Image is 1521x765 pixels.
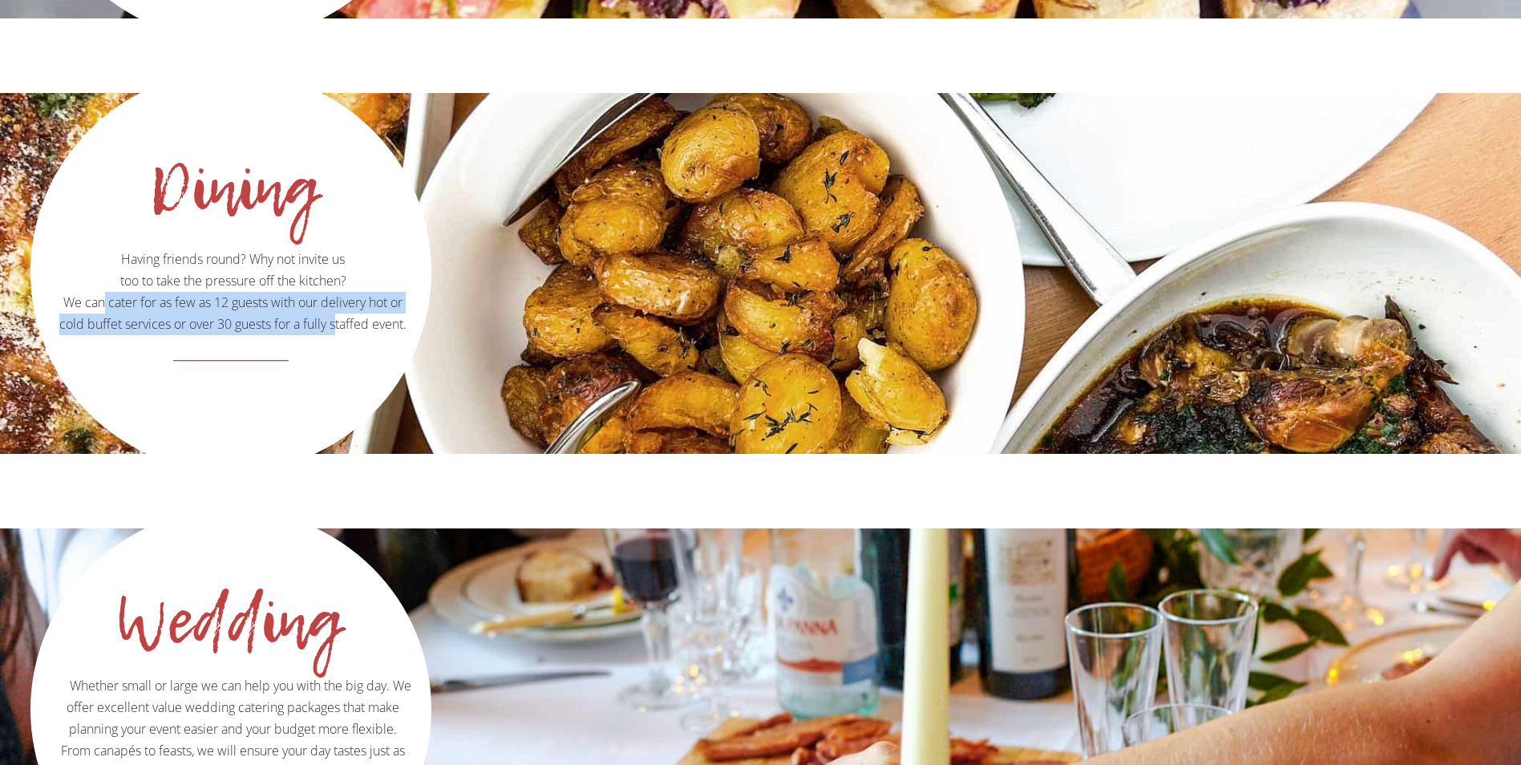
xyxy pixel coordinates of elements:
strong: __________________ [173,342,289,363]
div: Dining [30,180,411,196]
p: Having friends round? Why not invite us too to take the pressure off the kitchen? We can cater fo... [33,74,429,335]
div: Wedding [67,613,388,629]
a: __________________ [33,335,429,391]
